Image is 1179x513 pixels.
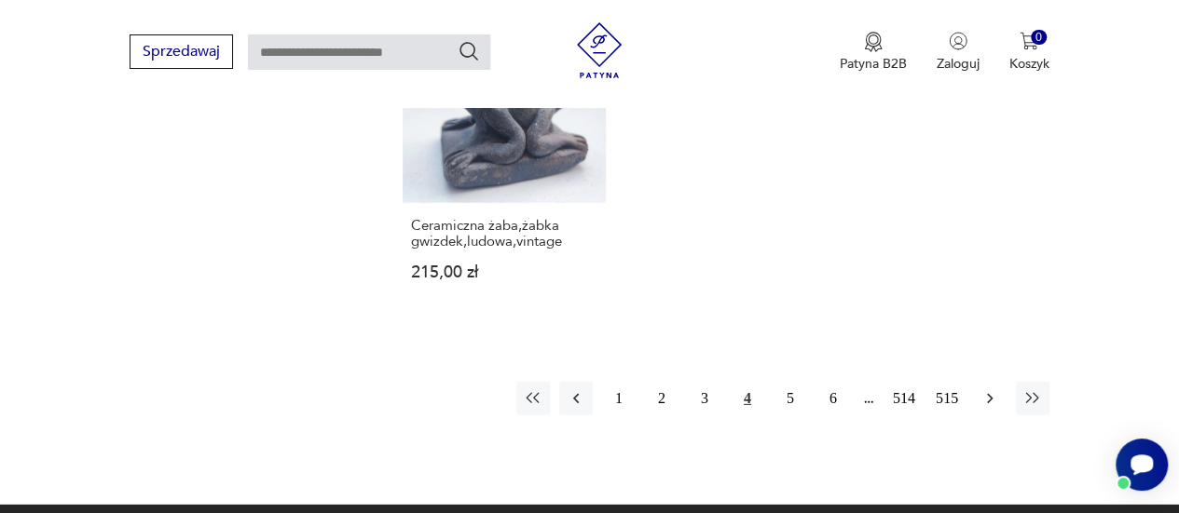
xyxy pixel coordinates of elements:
button: 514 [887,382,921,415]
p: Zaloguj [937,55,980,73]
iframe: Smartsupp widget button [1116,439,1168,491]
button: 0Koszyk [1009,32,1049,73]
img: Ikona medalu [864,32,883,52]
h3: Ceramiczna żaba,żabka gwizdek,ludowa,vintage [411,218,597,250]
button: 6 [816,382,850,415]
p: Patyna B2B [840,55,907,73]
button: 1 [602,382,636,415]
div: 0 [1031,30,1047,46]
button: Patyna B2B [840,32,907,73]
button: 4 [731,382,764,415]
img: Ikona koszyka [1020,32,1038,50]
button: 515 [930,382,964,415]
button: Zaloguj [937,32,980,73]
img: Patyna - sklep z meblami i dekoracjami vintage [571,22,627,78]
a: Ikona medaluPatyna B2B [840,32,907,73]
a: Ceramiczna żaba,żabka gwizdek,ludowa,vintageCeramiczna żaba,żabka gwizdek,ludowa,vintage215,00 zł [403,1,606,317]
button: Sprzedawaj [130,34,233,69]
button: 3 [688,382,721,415]
img: Ikonka użytkownika [949,32,967,50]
p: Koszyk [1009,55,1049,73]
button: 2 [645,382,679,415]
button: 5 [774,382,807,415]
button: Szukaj [458,40,480,62]
a: Sprzedawaj [130,47,233,60]
p: 215,00 zł [411,264,597,280]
